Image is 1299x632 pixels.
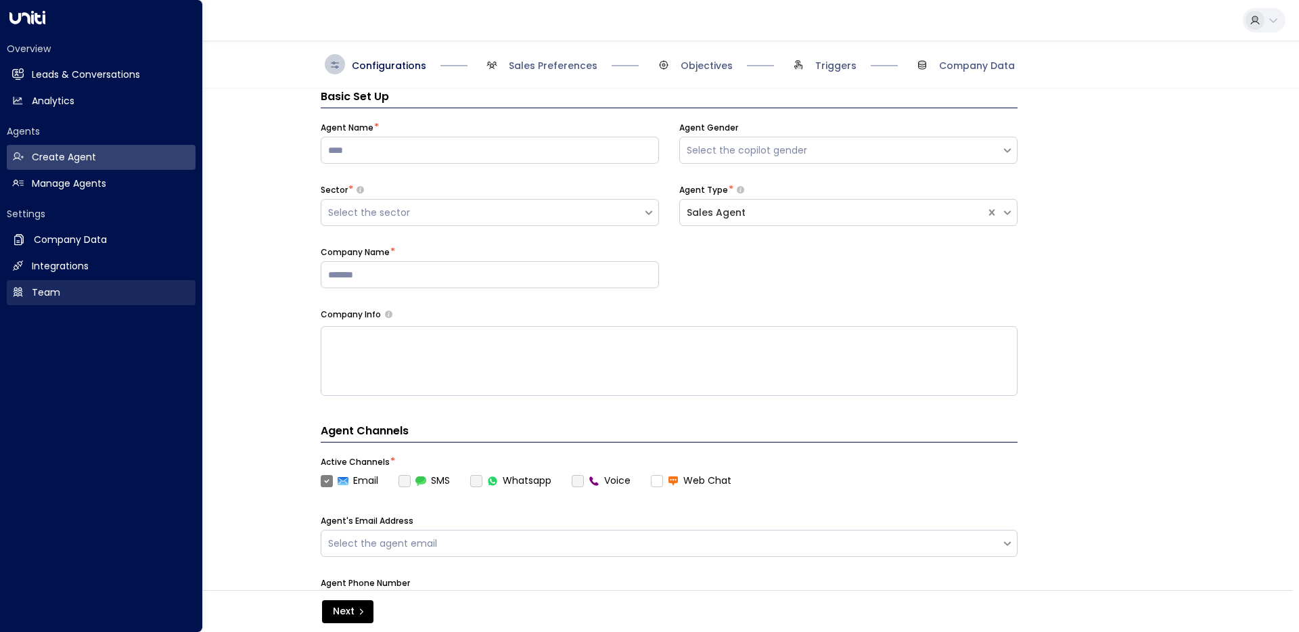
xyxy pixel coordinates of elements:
h2: Agents [7,125,196,138]
label: Agent Gender [679,122,738,134]
button: Select whether your copilot will handle inquiries directly from leads or from brokers representin... [737,185,744,194]
span: Company Data [939,59,1015,72]
span: Triggers [815,59,857,72]
label: Agent's Email Address [321,515,413,527]
h2: Overview [7,42,196,55]
span: Objectives [681,59,733,72]
h2: Leads & Conversations [32,68,140,82]
button: Select whether your copilot will handle inquiries directly from leads or from brokers representin... [357,185,364,194]
h2: Integrations [32,259,89,273]
h4: Agent Channels [321,423,1018,443]
div: To activate this channel, please go to the Integrations page [470,474,551,488]
label: Whatsapp [470,474,551,488]
a: Manage Agents [7,171,196,196]
div: Select the agent email [328,537,995,551]
div: Select the copilot gender [687,143,995,158]
h2: Company Data [34,233,107,247]
label: Voice [572,474,631,488]
label: Email [321,474,378,488]
a: Team [7,280,196,305]
h2: Settings [7,207,196,221]
span: Configurations [352,59,426,72]
label: Web Chat [651,474,731,488]
div: To activate this channel, please go to the Integrations page [398,474,450,488]
label: Active Channels [321,456,390,468]
button: Provide a brief overview of your company, including your industry, products or services, and any ... [385,311,392,318]
div: To activate this channel, please go to the Integrations page [572,474,631,488]
label: Agent Name [321,122,373,134]
label: Company Name [321,246,390,258]
a: Company Data [7,227,196,252]
h2: Create Agent [32,150,96,164]
span: Sales Preferences [509,59,597,72]
a: Analytics [7,89,196,114]
label: SMS [398,474,450,488]
label: Company Info [321,309,381,321]
h2: Analytics [32,94,74,108]
div: Sales Agent [687,206,979,220]
h2: Manage Agents [32,177,106,191]
a: Integrations [7,254,196,279]
label: Agent Phone Number [321,577,410,589]
h3: Basic Set Up [321,89,1018,108]
a: Create Agent [7,145,196,170]
a: Leads & Conversations [7,62,196,87]
div: Select the sector [328,206,636,220]
label: Sector [321,184,348,196]
label: Agent Type [679,184,728,196]
h2: Team [32,286,60,300]
button: Next [322,600,373,623]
